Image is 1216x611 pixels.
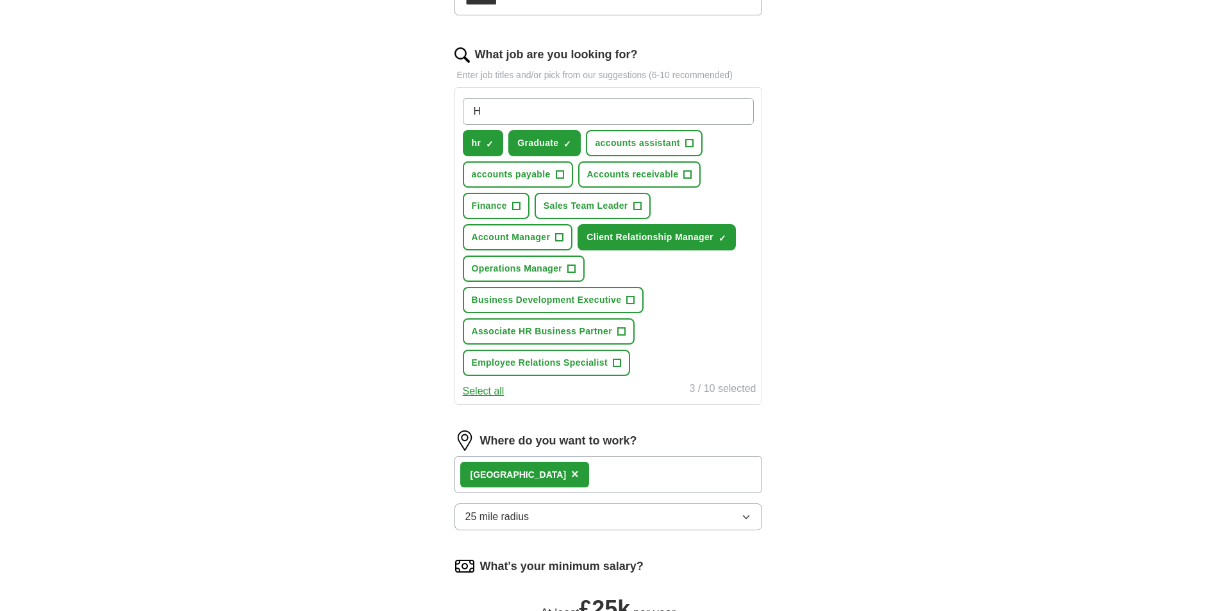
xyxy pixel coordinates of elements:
[463,130,504,156] button: hr✓
[463,161,573,188] button: accounts payable
[463,193,529,219] button: Finance
[472,168,551,181] span: accounts payable
[471,468,567,482] div: [GEOGRAPHIC_DATA]
[578,161,701,188] button: Accounts receivable
[508,130,581,156] button: Graduate✓
[463,384,504,399] button: Select all
[463,350,630,376] button: Employee Relations Specialist
[480,432,637,450] label: Where do you want to work?
[719,233,726,243] span: ✓
[595,136,679,150] span: accounts assistant
[472,293,622,307] span: Business Development Executive
[587,231,713,244] span: Client Relationship Manager
[472,231,551,244] span: Account Manager
[486,139,494,149] span: ✓
[480,558,644,575] label: What's your minimum salary?
[472,325,612,338] span: Associate HR Business Partner
[463,98,754,125] input: Type a job title and press enter
[571,467,579,481] span: ×
[472,199,507,213] span: Finance
[689,381,756,399] div: 3 / 10 selected
[517,136,558,150] span: Graduate
[563,139,571,149] span: ✓
[463,224,573,250] button: Account Manager
[454,503,762,530] button: 25 mile radius
[454,47,470,63] img: search.png
[586,130,702,156] button: accounts assistant
[454,430,475,451] img: location.png
[587,168,679,181] span: Accounts receivable
[578,224,736,250] button: Client Relationship Manager✓
[454,556,475,576] img: salary.png
[472,356,608,370] span: Employee Relations Specialist
[571,465,579,484] button: ×
[535,193,651,219] button: Sales Team Leader
[463,287,644,313] button: Business Development Executive
[475,46,638,63] label: What job are you looking for?
[465,509,529,525] span: 25 mile radius
[463,318,635,345] button: Associate HR Business Partner
[454,69,762,82] p: Enter job titles and/or pick from our suggestions (6-10 recommended)
[472,262,563,275] span: Operations Manager
[472,136,481,150] span: hr
[544,199,628,213] span: Sales Team Leader
[463,256,585,282] button: Operations Manager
